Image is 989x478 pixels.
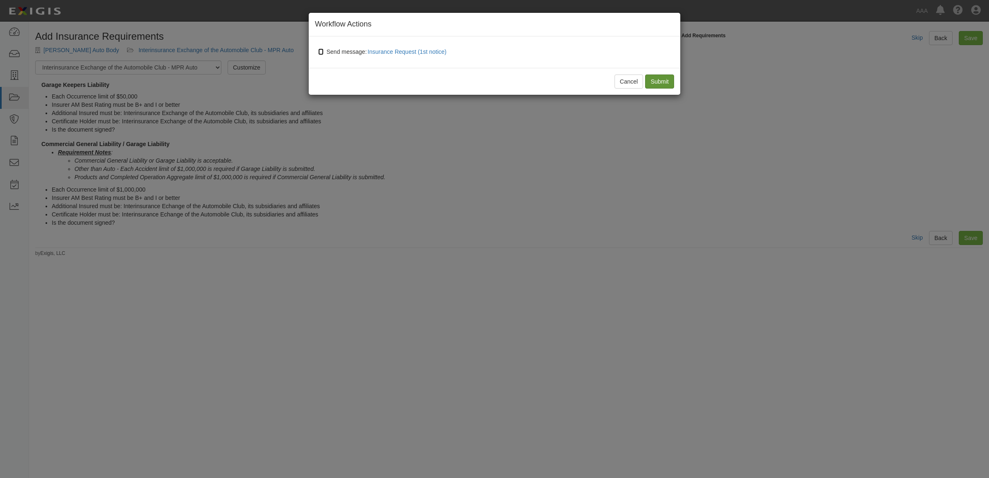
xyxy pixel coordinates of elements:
button: Cancel [615,74,643,89]
input: Send message:Insurance Request (1st notice) [318,48,324,55]
span: Insurance Request (1st notice) [367,48,446,55]
input: Submit [645,74,674,89]
h4: Workflow Actions [315,19,674,30]
span: Send message: [326,48,450,55]
button: Send message: [367,46,450,57]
